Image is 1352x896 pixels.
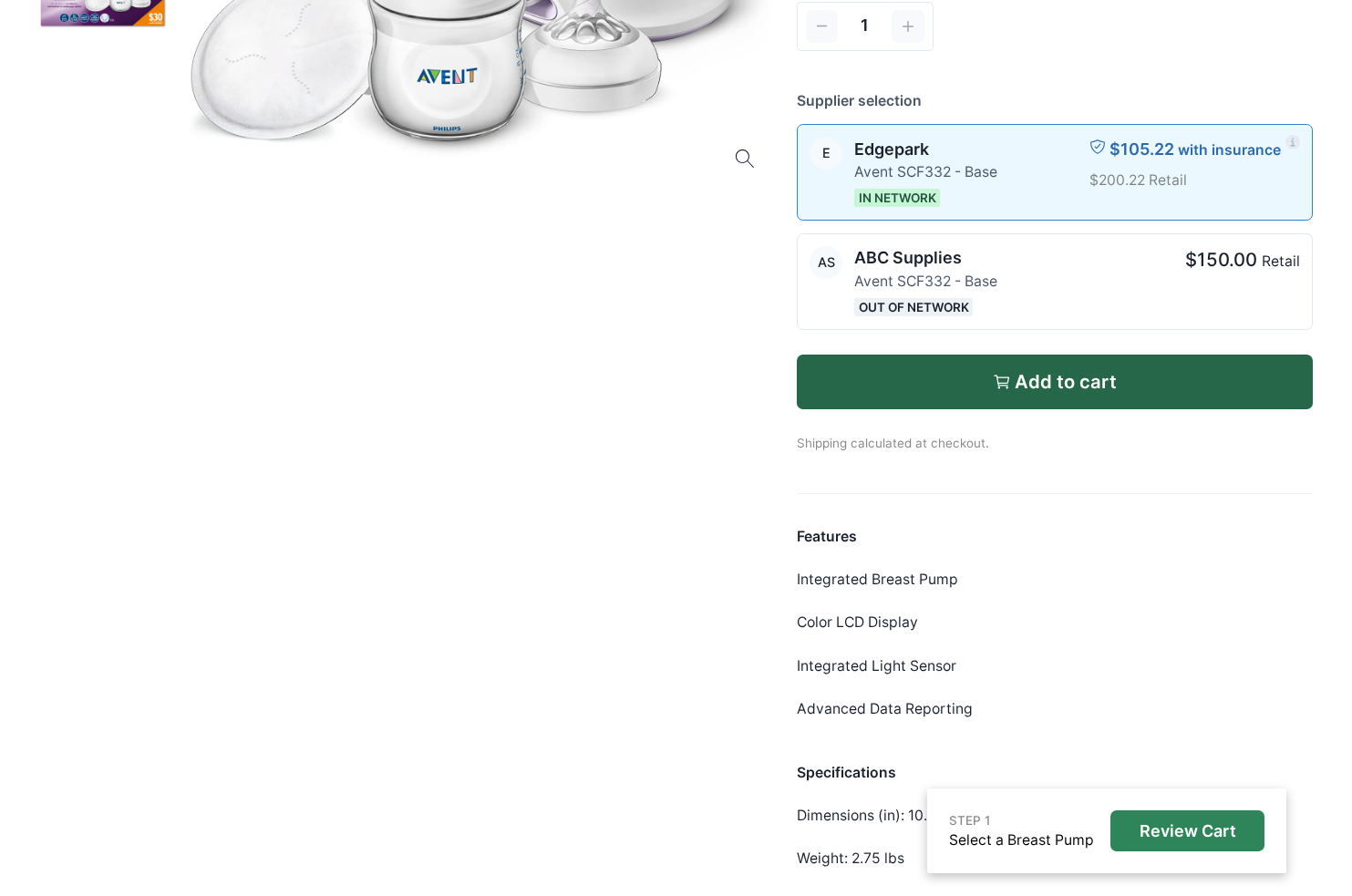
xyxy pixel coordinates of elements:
p: Avent SCF332 - Base [854,161,997,183]
strong: Features [797,528,857,545]
p: $150.00 [1185,246,1257,273]
p: Edgepark [854,138,997,162]
p: with insurance [1178,139,1281,161]
span: Out of Network [854,298,973,316]
p: ABC Supplies [854,246,997,271]
p: STEP 1 [949,811,1094,829]
strong: Specifications [797,764,896,781]
div: ABC Supplies [818,256,835,269]
a: Select a Breast Pump [949,831,1094,849]
p: $200.22 Retail [1089,170,1300,191]
a: ABC SuppliesABC SuppliesAvent SCF332 - BaseOut of Network$150.00Retail [797,233,1314,330]
span: In Network [854,189,940,207]
a: EdgeparkEdgeparkAvent SCF332 - BaseIn Network$105.22with insurance$200.22 Retail [797,124,1314,221]
p: Retail [1262,251,1300,273]
div: Edgepark [822,147,831,160]
p: $105.22 [1109,138,1174,162]
button: Decrement [806,10,839,43]
span: 1 [861,14,869,38]
div: Integrated Breast Pump Color LCD Display Integrated Light Sensor Advanced Data Reporting Dimensio... [797,526,1314,870]
p: Review Cart [1140,821,1236,841]
button: Increment [892,10,924,43]
p: Avent SCF332 - Base [854,271,997,293]
button: Review Cart [1110,810,1264,851]
p: Shipping calculated at checkout. [797,409,1314,452]
p: Supplier selection [797,90,1314,112]
p: Add to cart [1015,371,1117,393]
button: Add to cart [797,355,1314,409]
